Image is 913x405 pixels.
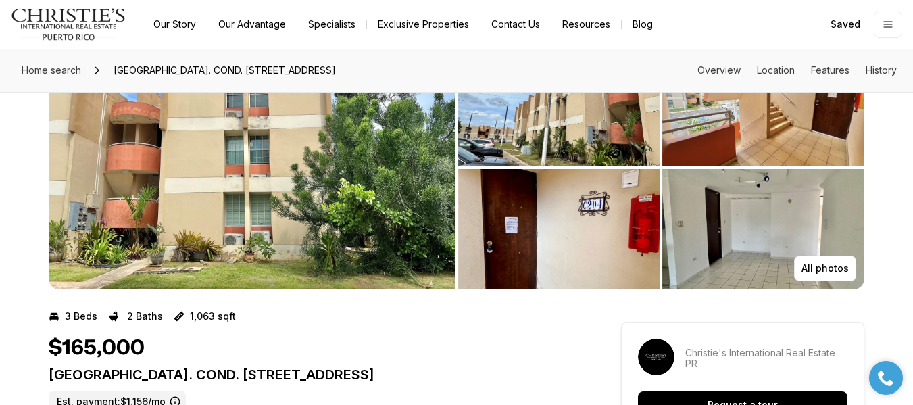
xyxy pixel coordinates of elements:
p: [GEOGRAPHIC_DATA]. COND. [STREET_ADDRESS] [49,366,572,383]
span: [GEOGRAPHIC_DATA]. COND. [STREET_ADDRESS] [108,59,341,81]
div: Listing Photos [49,46,864,289]
a: Skip to: Location [757,64,795,76]
a: Skip to: History [866,64,897,76]
a: Resources [551,15,621,34]
p: All photos [801,263,849,274]
li: 1 of 7 [49,46,455,289]
li: 2 of 7 [458,46,865,289]
p: Christie's International Real Estate PR [685,348,847,369]
button: View image gallery [49,46,455,289]
a: Skip to: Features [811,64,849,76]
p: 1,063 sqft [190,311,236,322]
button: View image gallery [662,46,864,166]
p: 2 Baths [127,311,163,322]
p: 3 Beds [65,311,97,322]
a: Exclusive Properties [367,15,480,34]
button: View image gallery [662,169,864,289]
button: View image gallery [458,46,660,166]
a: Our Advantage [207,15,297,34]
a: Blog [622,15,664,34]
button: Open menu [874,11,902,38]
button: View image gallery [458,169,660,289]
a: Saved [822,11,868,38]
h1: $165,000 [49,335,145,361]
span: Saved [831,19,860,30]
span: Home search [22,64,81,76]
button: All photos [794,256,856,281]
img: logo [11,8,126,41]
nav: Page section menu [697,65,897,76]
a: Our Story [143,15,207,34]
button: Contact Us [480,15,551,34]
a: Skip to: Overview [697,64,741,76]
a: Specialists [297,15,366,34]
a: Home search [16,59,87,81]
